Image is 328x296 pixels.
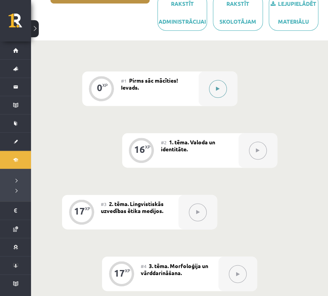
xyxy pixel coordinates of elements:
[9,14,31,33] a: Rīgas 1. Tālmācības vidusskola
[121,78,127,84] span: #1
[134,146,145,153] div: 16
[102,83,108,87] div: XP
[161,138,215,152] span: 1. tēma. Valoda un identitāte.
[121,77,178,91] span: Pirms sāc mācīties! Ievads.
[97,84,102,91] div: 0
[114,269,125,276] div: 17
[141,262,208,276] span: 3. tēma. Morfoloģija un vārddarināšana.
[101,201,107,207] span: #3
[145,145,150,149] div: XP
[85,206,90,211] div: XP
[125,268,130,272] div: XP
[101,200,164,214] span: 2. tēma. Lingvistiskās uzvedības ētika medijos.
[141,263,147,269] span: #4
[161,139,167,145] span: #2
[74,208,85,215] div: 17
